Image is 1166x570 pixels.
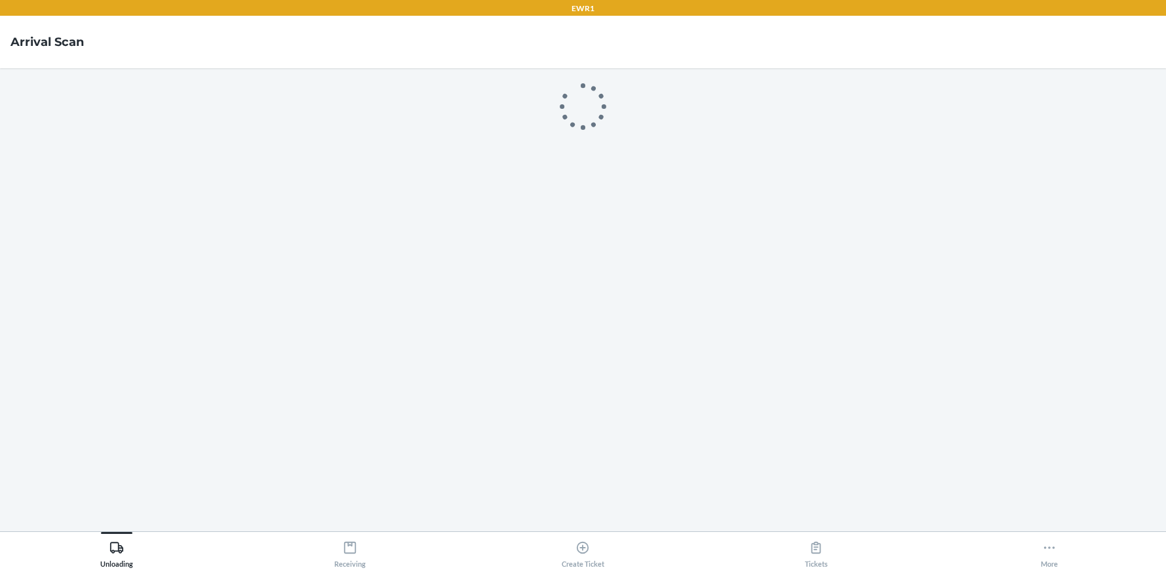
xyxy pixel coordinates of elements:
[562,535,604,568] div: Create Ticket
[10,33,84,51] h4: Arrival Scan
[572,3,594,14] p: EWR1
[467,532,700,568] button: Create Ticket
[805,535,828,568] div: Tickets
[334,535,366,568] div: Receiving
[233,532,467,568] button: Receiving
[933,532,1166,568] button: More
[1041,535,1058,568] div: More
[699,532,933,568] button: Tickets
[100,535,133,568] div: Unloading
